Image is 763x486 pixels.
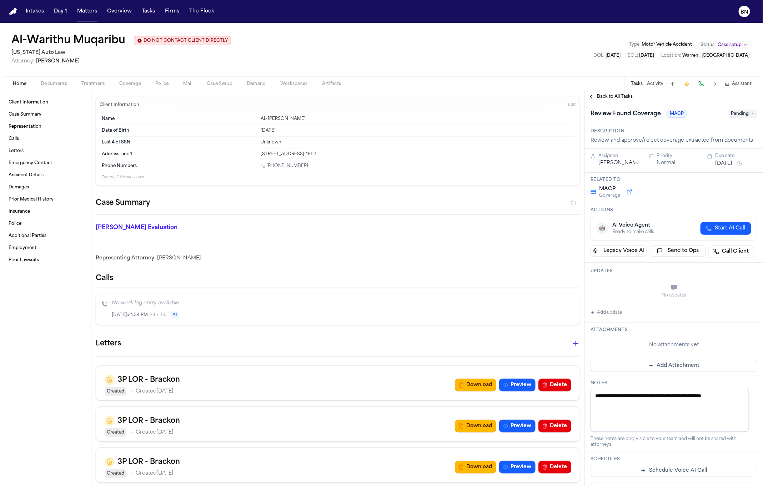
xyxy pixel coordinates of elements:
button: Assistant [725,81,752,87]
h3: Description [591,128,757,134]
button: Back to All Tasks [585,94,636,100]
div: Priority [657,153,699,159]
button: Activity [647,81,663,87]
span: Attorney: [11,59,35,64]
p: Created [DATE] [136,387,174,396]
div: Review and approve/reject coverage extracted from documents [591,137,757,144]
dt: Name [102,116,256,122]
span: Location : [661,54,681,58]
span: [DATE] [639,54,654,58]
p: Created [DATE] [136,428,174,437]
dt: Date of Birth [102,128,256,133]
button: Edit matter name [11,34,125,47]
span: MACP [599,186,620,193]
button: Delete [538,420,571,432]
button: [DATE] [715,160,732,167]
h3: Updates [591,268,757,274]
div: Assignee [598,153,641,159]
a: Matters [74,5,100,18]
div: Due date [715,153,757,159]
dt: Address Line 1 [102,151,256,157]
a: Additional Parties [6,230,85,242]
p: No work log entry available [112,300,574,307]
span: Pending [729,110,757,118]
button: Preview [499,461,536,474]
button: Firms [162,5,182,18]
button: Add update [591,308,622,317]
span: 🤖 [599,225,606,232]
a: Emergency Contact [6,157,85,169]
span: Documents [41,81,67,87]
div: [PERSON_NAME] [96,255,580,262]
p: Created [DATE] [136,469,174,478]
button: Tasks [631,81,643,87]
span: Created [105,469,126,478]
span: Status: [701,42,716,48]
button: Schedule Voice AI Call [591,465,757,476]
span: • 4m 18s [151,312,167,318]
button: Create Immediate Task [682,79,692,89]
h2: Calls [96,273,580,283]
h2: [US_STATE] Auto Law [11,49,231,57]
h3: Related to [591,177,757,183]
span: • [130,469,132,478]
h1: Review Found Coverage [588,108,664,120]
button: Edit Location: Warren , MI [659,52,752,59]
a: The Flock [186,5,217,18]
a: Employment [6,242,85,254]
button: Legacy Voice AI [591,245,647,257]
button: Intakes [23,5,47,18]
a: Letters [6,145,85,157]
h3: Schedules [591,456,757,462]
h3: Attachments [591,327,757,333]
a: Accident Details [6,169,85,181]
a: Call Client [709,245,753,258]
a: Insurance [6,206,85,217]
a: Damages [6,182,85,193]
span: Treatment [81,81,105,87]
span: Coverage [599,193,620,198]
span: Edit [568,102,576,107]
button: Add Task [668,79,678,89]
span: • [130,428,132,437]
span: Home [13,81,26,87]
a: Prior Medical History [6,194,85,205]
button: Overview [104,5,135,18]
h3: 3P LOR - Brackon [117,415,180,427]
h2: Case Summary [96,197,150,209]
h3: Client Information [98,102,141,108]
button: Preview [499,420,536,432]
a: Police [6,218,85,229]
span: Phone Numbers [102,163,137,169]
button: Send to Ops [650,245,706,257]
button: Tasks [139,5,158,18]
button: Change status from Case setup [697,41,752,49]
div: No attachments yet [591,341,757,349]
h1: Letters [96,338,121,349]
span: SOL : [628,54,638,58]
span: Representing Attorney: [96,255,156,261]
span: Back to All Tasks [597,94,633,100]
button: Normal [657,160,676,167]
a: Calls [6,133,85,145]
button: Delete [538,461,571,474]
span: Mail [183,81,192,87]
h1: Al-Warithu Muqaribu [11,34,125,47]
button: Download [455,461,496,474]
button: Day 1 [51,5,70,18]
span: Motor Vehicle Accident [642,42,692,47]
a: Home [9,8,17,15]
span: Created [105,428,126,437]
span: Start AI Call [715,225,746,232]
div: [STREET_ADDRESS]-1862 [261,151,574,157]
span: Case Setup [207,81,232,87]
button: Download [455,420,496,432]
button: Make a Call [696,79,706,89]
button: Edit DOL: 2025-06-05 [591,52,623,59]
a: Call 1 (313) 258-9931 [261,163,308,169]
button: Snooze task [735,160,744,168]
button: Edit client contact restriction [134,36,231,45]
